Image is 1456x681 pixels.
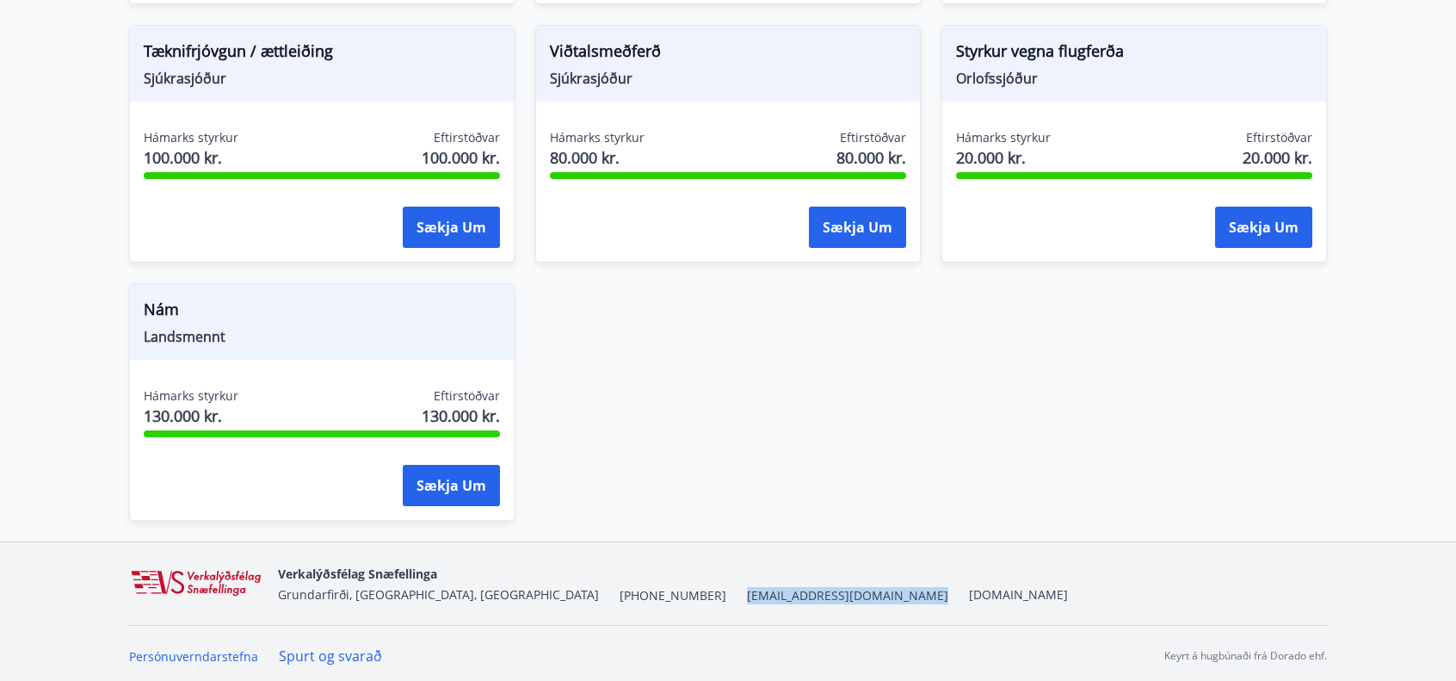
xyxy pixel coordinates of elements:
[1243,146,1312,169] span: 20.000 kr.
[836,146,906,169] span: 80.000 kr.
[550,129,645,146] span: Hámarks styrkur
[550,40,906,69] span: Viðtalsmeðferð
[1215,207,1312,248] button: Sækja um
[956,146,1051,169] span: 20.000 kr.
[144,327,500,346] span: Landsmennt
[422,405,500,427] span: 130.000 kr.
[840,129,906,146] span: Eftirstöðvar
[129,648,258,665] a: Persónuverndarstefna
[956,69,1312,88] span: Orlofssjóður
[129,569,264,598] img: WvRpJk2u6KDFA1HvFrCJUzbr97ECa5dHUCvez65j.png
[809,207,906,248] button: Sækja um
[278,566,437,582] span: Verkalýðsfélag Snæfellinga
[434,387,500,405] span: Eftirstöðvar
[144,40,500,69] span: Tæknifrjóvgun / ættleiðing
[278,586,599,603] span: Grundarfirði, [GEOGRAPHIC_DATA], [GEOGRAPHIC_DATA]
[144,69,500,88] span: Sjúkrasjóður
[1164,648,1327,664] p: Keyrt á hugbúnaði frá Dorado ehf.
[144,387,238,405] span: Hámarks styrkur
[956,40,1312,69] span: Styrkur vegna flugferða
[747,587,948,604] span: [EMAIL_ADDRESS][DOMAIN_NAME]
[550,146,645,169] span: 80.000 kr.
[144,129,238,146] span: Hámarks styrkur
[144,146,238,169] span: 100.000 kr.
[956,129,1051,146] span: Hámarks styrkur
[403,465,500,506] button: Sækja um
[279,647,382,666] a: Spurt og svarað
[620,587,726,604] span: [PHONE_NUMBER]
[403,207,500,248] button: Sækja um
[144,405,238,427] span: 130.000 kr.
[422,146,500,169] span: 100.000 kr.
[969,586,1068,603] a: [DOMAIN_NAME]
[434,129,500,146] span: Eftirstöðvar
[550,69,906,88] span: Sjúkrasjóður
[1246,129,1312,146] span: Eftirstöðvar
[144,298,500,327] span: Nám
